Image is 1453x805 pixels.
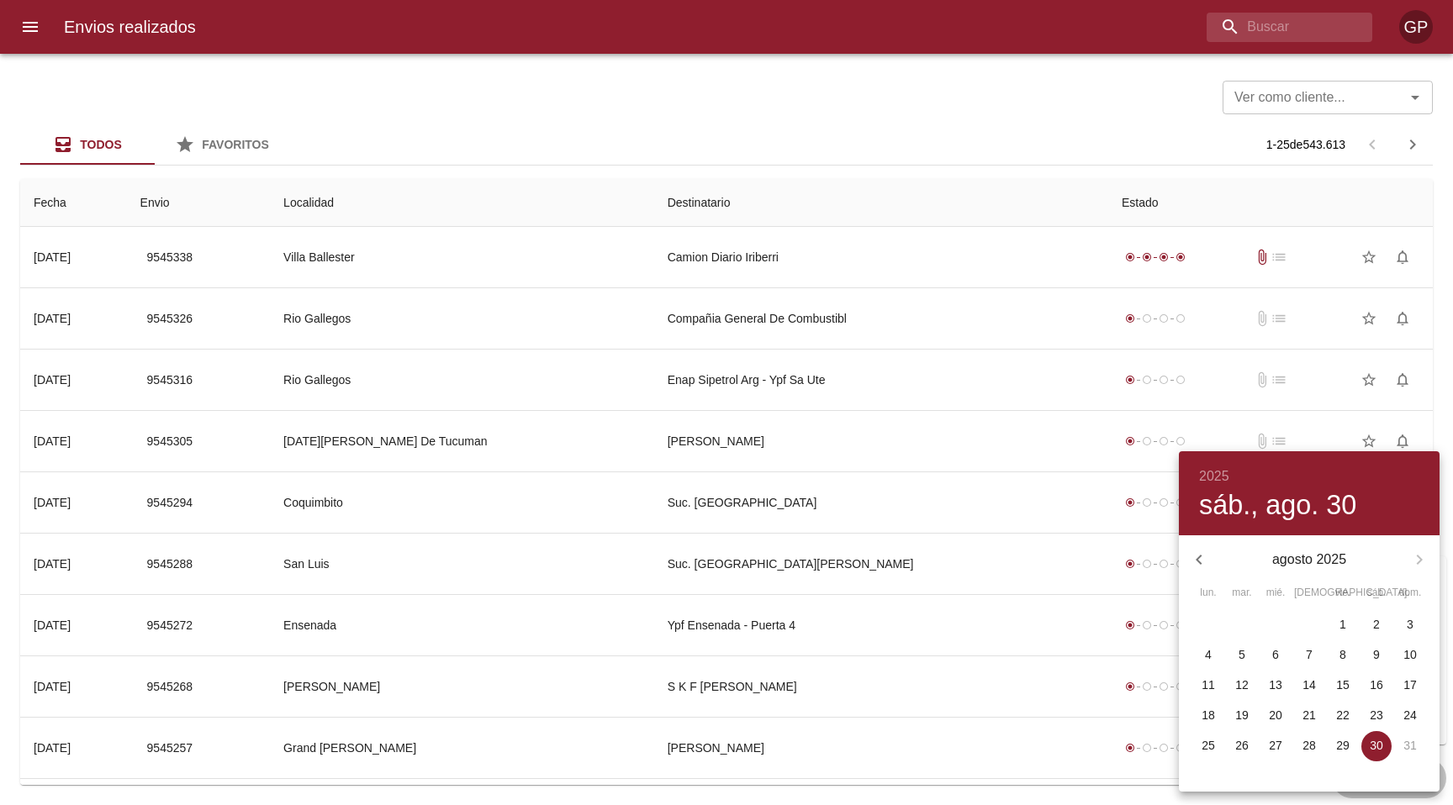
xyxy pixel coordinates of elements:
button: 22 [1328,701,1358,731]
button: 26 [1227,731,1257,761]
button: 3 [1395,610,1425,640]
button: 2 [1361,610,1392,640]
p: 14 [1302,676,1316,693]
button: 6 [1260,640,1291,671]
p: 25 [1202,737,1215,754]
p: 15 [1336,676,1350,693]
button: 25 [1193,731,1223,761]
p: 19 [1235,707,1249,723]
span: mié. [1260,585,1291,602]
span: mar. [1227,585,1257,602]
p: 4 [1205,646,1212,663]
button: 15 [1328,671,1358,701]
button: 23 [1361,701,1392,731]
button: 30 [1361,731,1392,761]
p: 16 [1370,676,1383,693]
p: 20 [1269,707,1282,723]
p: 13 [1269,676,1282,693]
p: 7 [1306,646,1313,663]
p: 5 [1239,646,1245,663]
button: 24 [1395,701,1425,731]
button: 7 [1294,640,1324,671]
p: 23 [1370,707,1383,723]
button: 17 [1395,671,1425,701]
p: 21 [1302,707,1316,723]
button: 14 [1294,671,1324,701]
button: 9 [1361,640,1392,671]
span: vie. [1328,585,1358,602]
p: 12 [1235,676,1249,693]
button: 4 [1193,640,1223,671]
p: 27 [1269,737,1282,754]
p: 28 [1302,737,1316,754]
button: 20 [1260,701,1291,731]
p: 26 [1235,737,1249,754]
button: 21 [1294,701,1324,731]
button: 27 [1260,731,1291,761]
button: sáb., ago. 30 [1199,488,1356,522]
button: 8 [1328,640,1358,671]
button: 12 [1227,671,1257,701]
p: 30 [1370,737,1383,754]
span: [DEMOGRAPHIC_DATA]. [1294,585,1324,602]
p: 3 [1407,616,1413,633]
p: 17 [1403,676,1417,693]
p: 24 [1403,707,1417,723]
p: 1 [1339,616,1346,633]
button: 29 [1328,731,1358,761]
p: 18 [1202,707,1215,723]
p: 9 [1373,646,1380,663]
button: 1 [1328,610,1358,640]
p: 6 [1272,646,1279,663]
p: 8 [1339,646,1346,663]
button: 10 [1395,640,1425,671]
button: 5 [1227,640,1257,671]
p: 11 [1202,676,1215,693]
button: 16 [1361,671,1392,701]
button: 28 [1294,731,1324,761]
button: 13 [1260,671,1291,701]
span: sáb. [1361,585,1392,602]
span: dom. [1395,585,1425,602]
p: agosto 2025 [1219,550,1399,570]
p: 29 [1336,737,1350,754]
p: 22 [1336,707,1350,723]
p: 2 [1373,616,1380,633]
button: 11 [1193,671,1223,701]
button: 2025 [1199,465,1229,488]
p: 10 [1403,646,1417,663]
button: 19 [1227,701,1257,731]
span: lun. [1193,585,1223,602]
button: 18 [1193,701,1223,731]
